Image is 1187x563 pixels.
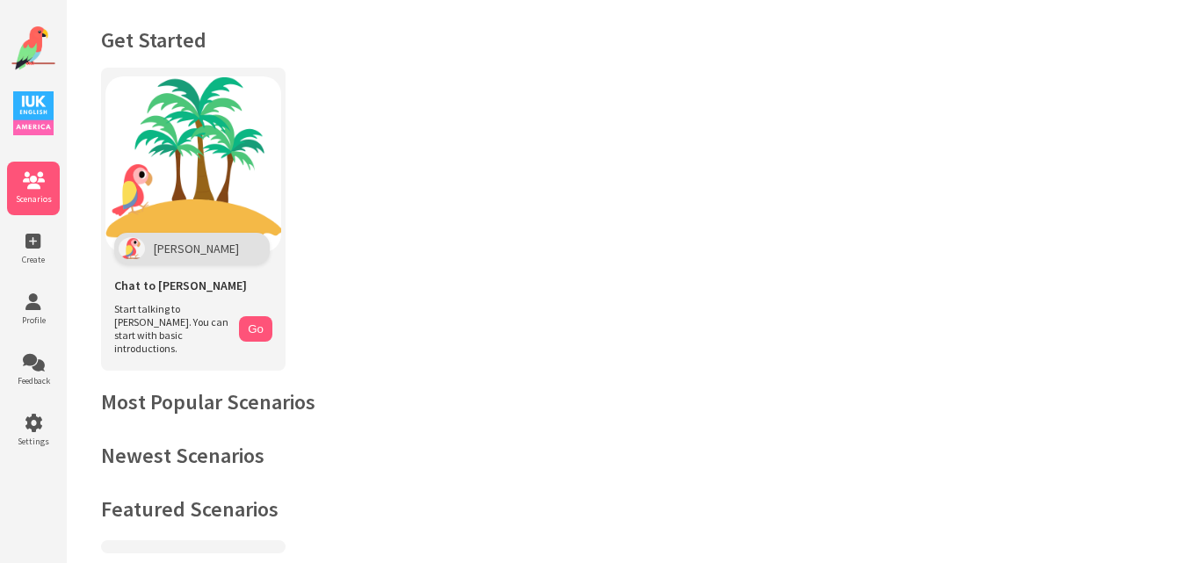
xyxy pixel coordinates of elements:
[101,495,1152,523] h2: Featured Scenarios
[154,241,239,256] span: [PERSON_NAME]
[119,237,145,260] img: Polly
[11,26,55,70] img: Website Logo
[101,442,1152,469] h2: Newest Scenarios
[7,436,60,447] span: Settings
[105,76,281,252] img: Chat with Polly
[101,26,1152,54] h1: Get Started
[13,91,54,135] img: IUK Logo
[7,314,60,326] span: Profile
[114,278,247,293] span: Chat to [PERSON_NAME]
[7,193,60,205] span: Scenarios
[114,302,230,355] span: Start talking to [PERSON_NAME]. You can start with basic introductions.
[7,375,60,386] span: Feedback
[239,316,272,342] button: Go
[7,254,60,265] span: Create
[101,388,1152,415] h2: Most Popular Scenarios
